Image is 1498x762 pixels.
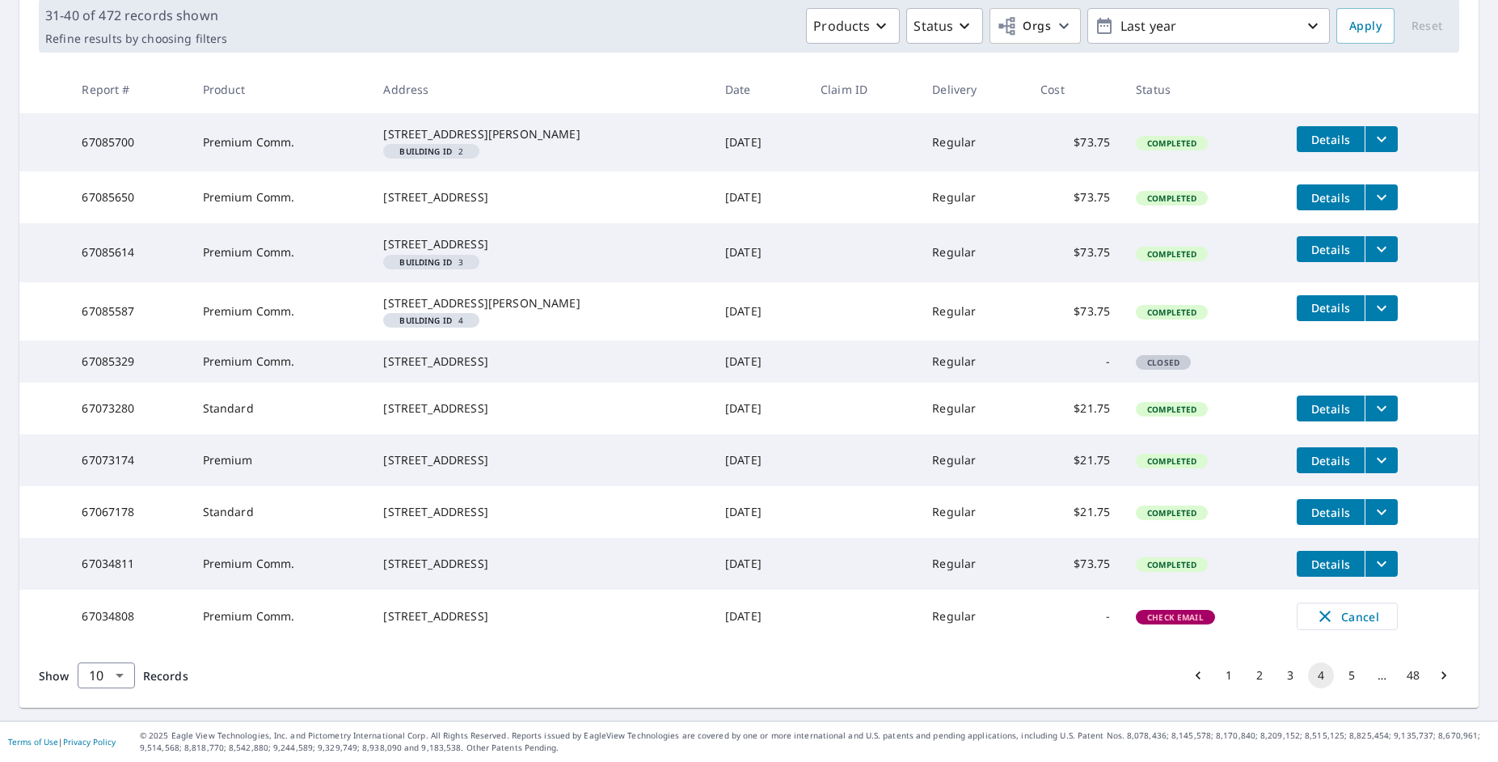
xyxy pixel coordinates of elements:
[69,590,189,643] td: 67034808
[390,147,473,155] span: 2
[1306,453,1355,468] span: Details
[919,383,1028,434] td: Regular
[190,590,371,643] td: Premium Comm.
[1365,295,1398,321] button: filesDropdownBtn-67085587
[1137,507,1206,519] span: Completed
[712,486,808,538] td: [DATE]
[1339,663,1365,688] button: Go to page 5
[712,171,808,223] td: [DATE]
[919,282,1028,341] td: Regular
[78,663,135,688] div: Show 10 records
[712,66,808,113] th: Date
[1297,603,1398,630] button: Cancel
[1306,132,1355,147] span: Details
[1137,307,1206,318] span: Completed
[1137,357,1189,368] span: Closed
[190,113,371,171] td: Premium Comm.
[45,6,227,25] p: 31-40 of 472 records shown
[190,282,371,341] td: Premium Comm.
[1028,590,1123,643] td: -
[140,730,1490,754] p: © 2025 Eagle View Technologies, Inc. and Pictometry International Corp. All Rights Reserved. Repo...
[1028,282,1123,341] td: $73.75
[1028,341,1123,383] td: -
[1247,663,1272,688] button: Go to page 2
[383,189,698,205] div: [STREET_ADDRESS]
[190,486,371,538] td: Standard
[1028,383,1123,434] td: $21.75
[1297,551,1365,577] button: detailsBtn-67034811
[45,32,227,46] p: Refine results by choosing filters
[69,383,189,434] td: 67073280
[1369,667,1395,684] div: …
[8,736,58,747] a: Terms of Use
[712,590,808,643] td: [DATE]
[1137,404,1206,415] span: Completed
[1123,66,1284,113] th: Status
[1185,663,1211,688] button: Go to previous page
[1028,434,1123,486] td: $21.75
[919,341,1028,383] td: Regular
[1297,236,1365,262] button: detailsBtn-67085614
[399,258,452,266] em: Building ID
[69,434,189,486] td: 67073174
[383,452,698,468] div: [STREET_ADDRESS]
[712,538,808,590] td: [DATE]
[1137,138,1206,149] span: Completed
[383,236,698,252] div: [STREET_ADDRESS]
[712,434,808,486] td: [DATE]
[190,434,371,486] td: Premium
[1028,113,1123,171] td: $73.75
[69,282,189,341] td: 67085587
[919,66,1028,113] th: Delivery
[69,341,189,383] td: 67085329
[190,341,371,383] td: Premium Comm.
[1365,236,1398,262] button: filesDropdownBtn-67085614
[190,171,371,223] td: Premium Comm.
[990,8,1081,44] button: Orgs
[1349,16,1382,36] span: Apply
[919,171,1028,223] td: Regular
[1308,663,1334,688] button: page 4
[1400,663,1426,688] button: Go to page 48
[1365,551,1398,577] button: filesDropdownBtn-67034811
[1137,248,1206,260] span: Completed
[997,16,1051,36] span: Orgs
[813,16,870,36] p: Products
[399,316,452,324] em: Building ID
[1297,126,1365,152] button: detailsBtn-67085700
[8,737,116,747] p: |
[1306,242,1355,257] span: Details
[1306,300,1355,315] span: Details
[919,113,1028,171] td: Regular
[69,223,189,282] td: 67085614
[806,8,900,44] button: Products
[63,736,116,747] a: Privacy Policy
[383,400,698,417] div: [STREET_ADDRESS]
[190,223,371,282] td: Premium Comm.
[1183,663,1459,688] nav: pagination navigation
[190,538,371,590] td: Premium Comm.
[78,653,135,698] div: 10
[383,608,698,624] div: [STREET_ADDRESS]
[1306,190,1355,205] span: Details
[69,171,189,223] td: 67085650
[906,8,983,44] button: Status
[914,16,953,36] p: Status
[712,383,808,434] td: [DATE]
[712,341,808,383] td: [DATE]
[1306,505,1355,520] span: Details
[1137,193,1206,204] span: Completed
[1297,184,1365,210] button: detailsBtn-67085650
[390,316,473,324] span: 4
[69,486,189,538] td: 67067178
[919,223,1028,282] td: Regular
[1137,455,1206,467] span: Completed
[1297,499,1365,525] button: detailsBtn-67067178
[383,126,698,142] div: [STREET_ADDRESS][PERSON_NAME]
[143,668,188,684] span: Records
[919,434,1028,486] td: Regular
[1306,557,1355,572] span: Details
[1297,295,1365,321] button: detailsBtn-67085587
[383,295,698,311] div: [STREET_ADDRESS][PERSON_NAME]
[808,66,919,113] th: Claim ID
